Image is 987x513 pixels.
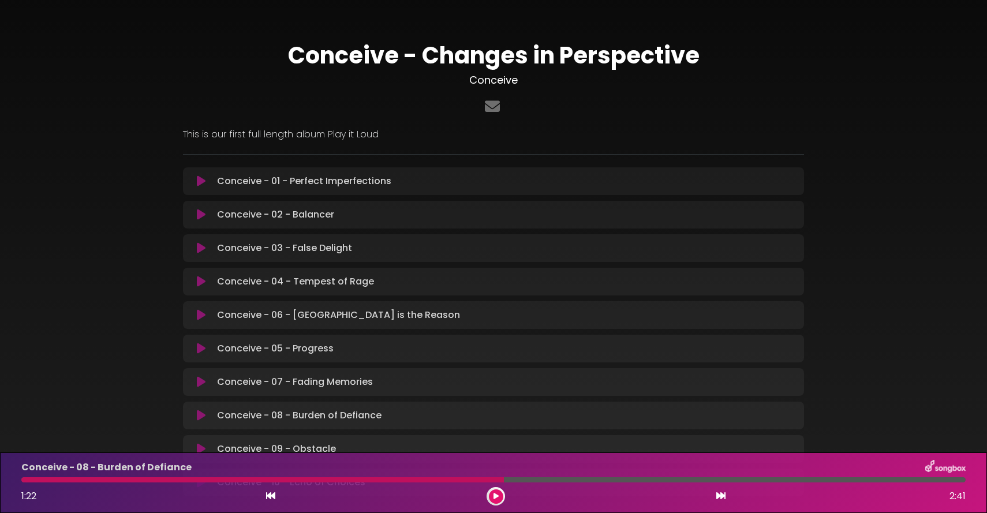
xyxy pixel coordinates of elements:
p: This is our first full length album Play it Loud [183,128,804,141]
p: Conceive - 05 - Progress [217,342,334,355]
p: Conceive - 08 - Burden of Defiance [21,460,192,474]
p: Conceive - 04 - Tempest of Rage [217,275,374,289]
p: Conceive - 03 - False Delight [217,241,352,255]
h1: Conceive - Changes in Perspective [183,42,804,69]
p: Conceive - 01 - Perfect Imperfections [217,174,391,188]
span: 1:22 [21,489,36,503]
h3: Conceive [183,74,804,87]
p: Conceive - 07 - Fading Memories [217,375,373,389]
span: 2:41 [949,489,966,503]
img: songbox-logo-white.png [925,460,966,475]
p: Conceive - 06 - [GEOGRAPHIC_DATA] is the Reason [217,308,460,322]
p: Conceive - 08 - Burden of Defiance [217,409,382,422]
p: Conceive - 09 - Obstacle [217,442,336,456]
p: Conceive - 02 - Balancer [217,208,334,222]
